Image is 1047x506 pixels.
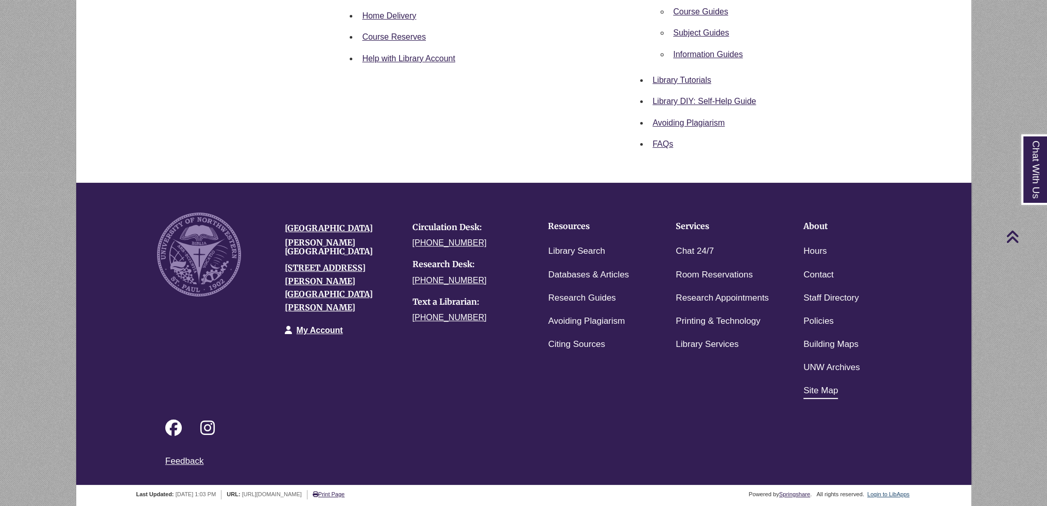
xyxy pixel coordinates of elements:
a: Print Page [313,491,345,497]
a: [GEOGRAPHIC_DATA] [285,223,373,233]
h4: [PERSON_NAME][GEOGRAPHIC_DATA] [285,238,397,256]
h4: About [803,222,899,231]
h4: Research Desk: [413,260,525,269]
span: [DATE] 1:03 PM [176,491,216,497]
a: Room Reservations [676,268,752,283]
a: Library Services [676,337,739,352]
img: UNW seal [157,213,241,296]
a: Research Guides [548,291,615,306]
a: Springshare [779,491,810,497]
a: Login to LibApps [867,491,909,497]
h4: Text a Librarian: [413,298,525,307]
span: [URL][DOMAIN_NAME] [242,491,302,497]
a: Subject Guides [673,28,729,37]
i: Follow on Instagram [200,420,215,436]
a: Information Guides [673,50,743,59]
h4: Services [676,222,771,231]
a: Chat 24/7 [676,244,714,259]
a: Research Appointments [676,291,769,306]
a: Avoiding Plagiarism [653,118,725,127]
div: All rights reserved. [815,491,866,497]
a: Avoiding Plagiarism [548,314,625,329]
a: Building Maps [803,337,859,352]
h4: Resources [548,222,644,231]
a: [PHONE_NUMBER] [413,276,487,285]
a: Back to Top [1006,230,1044,243]
span: Last Updated: [136,491,174,497]
a: Course Reserves [362,32,426,41]
a: Staff Directory [803,291,859,306]
a: [STREET_ADDRESS][PERSON_NAME][GEOGRAPHIC_DATA][PERSON_NAME] [285,263,373,312]
a: [PHONE_NUMBER] [413,238,487,247]
a: Library Tutorials [653,76,711,84]
a: Hours [803,244,827,259]
a: Citing Sources [548,337,605,352]
i: Follow on Facebook [165,420,182,436]
span: URL: [227,491,240,497]
a: Library DIY: Self-Help Guide [653,97,756,106]
a: [PHONE_NUMBER] [413,313,487,322]
a: Home Delivery [362,11,416,20]
a: Library Search [548,244,605,259]
i: Print Page [313,492,318,497]
h4: Circulation Desk: [413,223,525,232]
a: FAQs [653,139,673,148]
a: Feedback [165,456,204,466]
a: Policies [803,314,834,329]
a: Course Guides [673,7,728,16]
a: Help with Library Account [362,54,455,63]
a: Databases & Articles [548,268,629,283]
a: Printing & Technology [676,314,760,329]
a: Contact [803,268,834,283]
a: UNW Archives [803,360,860,375]
a: My Account [297,326,343,335]
div: Powered by . [747,491,814,497]
a: Site Map [803,383,838,398]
